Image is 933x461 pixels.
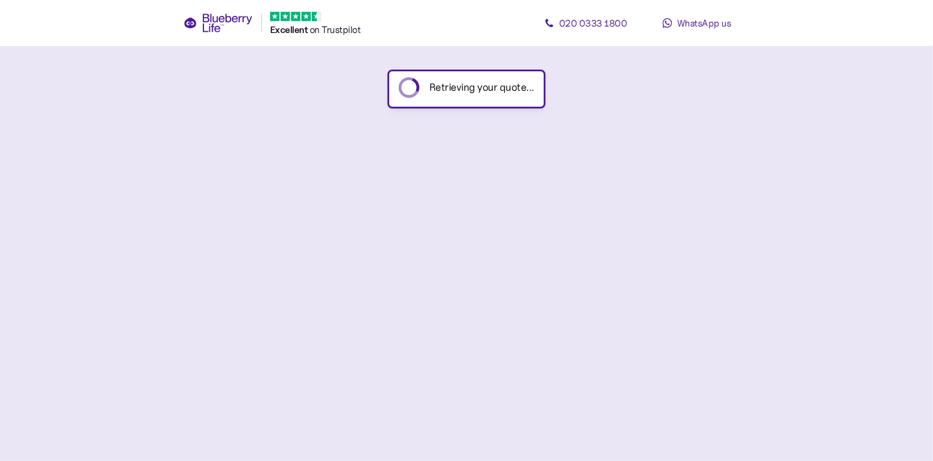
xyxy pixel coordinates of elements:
[310,24,361,35] span: on Trustpilot
[677,17,731,29] span: WhatsApp us
[533,11,639,35] a: 020 0333 1800
[643,11,750,35] a: WhatsApp us
[270,24,310,35] span: Excellent ️
[559,17,628,29] span: 020 0333 1800
[429,80,534,96] div: Retrieving your quote...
